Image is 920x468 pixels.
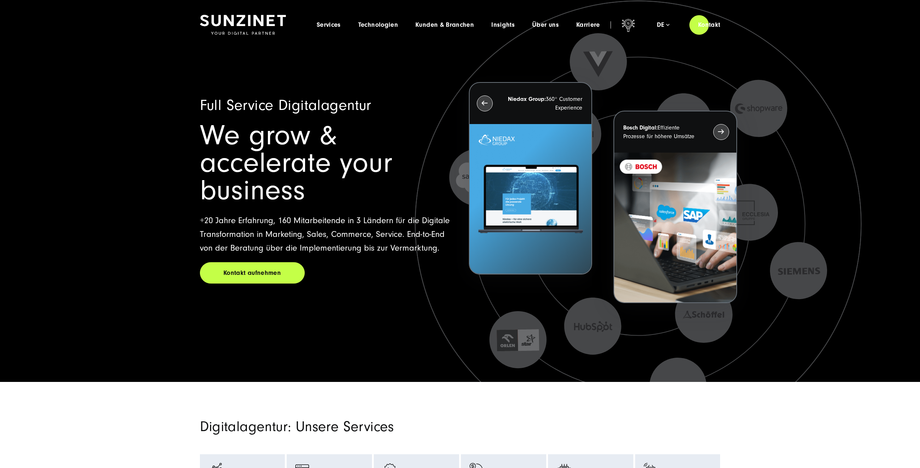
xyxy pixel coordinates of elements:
a: Kunden & Branchen [415,21,474,29]
strong: Niedax Group: [508,96,546,102]
a: Technologien [358,21,398,29]
img: Letztes Projekt von Niedax. Ein Laptop auf dem die Niedax Website geöffnet ist, auf blauem Hinter... [470,124,591,274]
button: Niedax Group:360° Customer Experience Letztes Projekt von Niedax. Ein Laptop auf dem die Niedax W... [469,82,592,275]
p: 360° Customer Experience [506,95,582,112]
a: Karriere [576,21,600,29]
div: de [657,21,669,29]
img: BOSCH - Kundeprojekt - Digital Transformation Agentur SUNZINET [614,153,736,303]
a: Insights [491,21,515,29]
button: Bosch Digital:Effiziente Prozesse für höhere Umsätze BOSCH - Kundeprojekt - Digital Transformatio... [613,111,737,303]
img: SUNZINET Full Service Digital Agentur [200,15,286,35]
p: Effiziente Prozesse für höhere Umsätze [623,123,700,141]
a: Kontakt [689,14,729,35]
h2: Digitalagentur: Unsere Services [200,418,543,435]
h1: We grow & accelerate your business [200,122,452,204]
p: +20 Jahre Erfahrung, 160 Mitarbeitende in 3 Ländern für die Digitale Transformation in Marketing,... [200,214,452,255]
a: Über uns [532,21,559,29]
strong: Bosch Digital: [623,124,658,131]
a: Services [317,21,341,29]
span: Full Service Digitalagentur [200,97,371,114]
a: Kontakt aufnehmen [200,262,305,284]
